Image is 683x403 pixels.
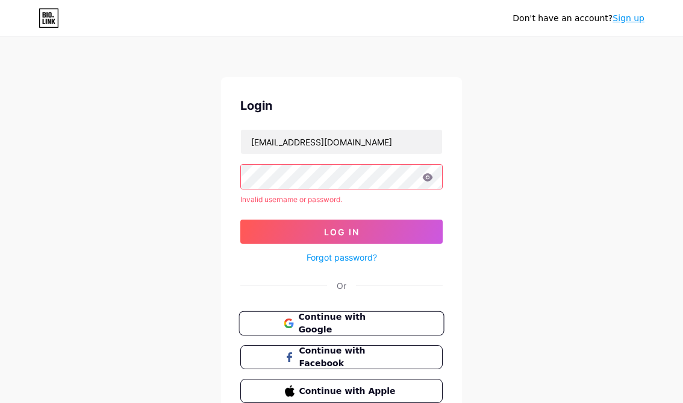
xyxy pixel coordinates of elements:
button: Continue with Apple [240,379,443,403]
div: Invalid username or password. [240,194,443,205]
div: Don't have an account? [513,12,644,25]
a: Sign up [613,13,644,23]
button: Log In [240,220,443,244]
button: Continue with Facebook [240,345,443,369]
span: Continue with Apple [299,385,399,398]
span: Continue with Google [298,311,399,337]
div: Or [337,279,346,292]
button: Continue with Google [239,311,444,336]
input: Username [241,130,442,154]
div: Login [240,97,443,115]
a: Forgot password? [307,251,377,264]
span: Log In [324,227,360,237]
a: Continue with Google [240,311,443,335]
span: Continue with Facebook [299,344,399,370]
